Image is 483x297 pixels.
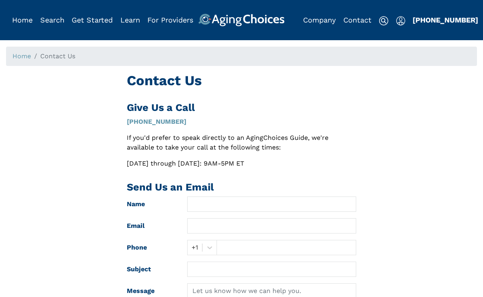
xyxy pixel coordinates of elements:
nav: breadcrumb [6,47,477,66]
a: Learn [120,16,140,24]
a: Get Started [72,16,113,24]
img: AgingChoices [198,14,285,27]
a: [PHONE_NUMBER] [413,16,478,24]
h1: Contact Us [127,72,356,89]
div: Popover trigger [396,14,405,27]
label: Phone [121,240,181,255]
h2: Send Us an Email [127,181,356,193]
img: user-icon.svg [396,16,405,26]
a: Contact [343,16,372,24]
a: For Providers [147,16,193,24]
a: Search [40,16,64,24]
h2: Give Us a Call [127,102,356,114]
div: Popover trigger [40,14,64,27]
label: Subject [121,262,181,277]
p: [DATE] through [DATE]: 9AM-5PM ET [127,159,356,168]
p: If you'd prefer to speak directly to an AgingChoices Guide, we're available to take your call at ... [127,133,356,152]
span: Contact Us [40,52,75,60]
a: Company [303,16,336,24]
img: search-icon.svg [379,16,388,26]
label: Email [121,218,181,234]
a: Home [12,16,33,24]
label: Name [121,197,181,212]
a: Home [12,52,31,60]
a: [PHONE_NUMBER] [127,118,186,125]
